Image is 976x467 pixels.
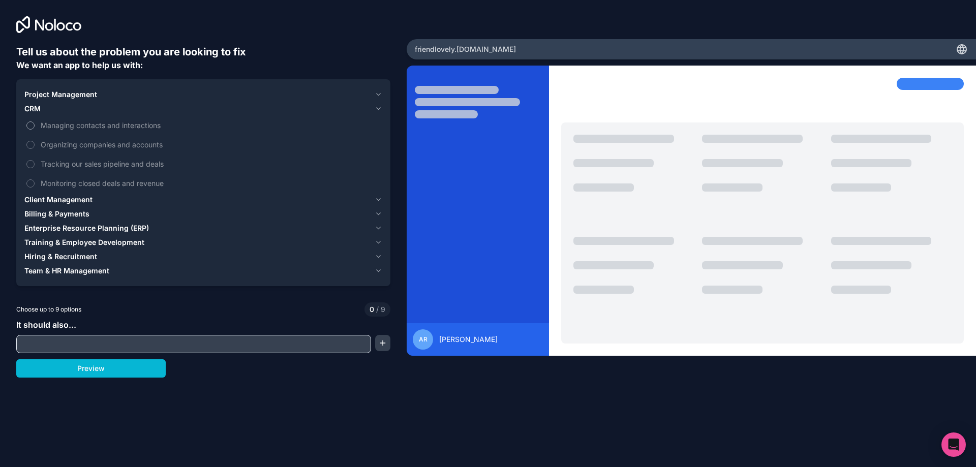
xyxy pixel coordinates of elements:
[24,193,382,207] button: Client Management
[24,87,382,102] button: Project Management
[24,266,109,276] span: Team & HR Management
[419,335,428,344] span: AR
[376,305,379,314] span: /
[24,89,97,100] span: Project Management
[24,116,382,193] div: CRM
[16,45,390,59] h6: Tell us about the problem you are looking to fix
[41,120,380,131] span: Managing contacts and interactions
[41,139,380,150] span: Organizing companies and accounts
[24,207,382,221] button: Billing & Payments
[415,44,516,54] span: friendlovely .[DOMAIN_NAME]
[41,178,380,189] span: Monitoring closed deals and revenue
[24,104,41,114] span: CRM
[16,305,81,314] span: Choose up to 9 options
[16,320,76,330] span: It should also...
[26,121,35,130] button: Managing contacts and interactions
[26,160,35,168] button: Tracking our sales pipeline and deals
[24,264,382,278] button: Team & HR Management
[24,235,382,250] button: Training & Employee Development
[16,359,166,378] button: Preview
[26,179,35,188] button: Monitoring closed deals and revenue
[941,432,966,457] div: Open Intercom Messenger
[24,221,382,235] button: Enterprise Resource Planning (ERP)
[24,237,144,247] span: Training & Employee Development
[24,252,97,262] span: Hiring & Recruitment
[24,223,149,233] span: Enterprise Resource Planning (ERP)
[24,195,93,205] span: Client Management
[41,159,380,169] span: Tracking our sales pipeline and deals
[374,304,385,315] span: 9
[370,304,374,315] span: 0
[24,102,382,116] button: CRM
[24,209,89,219] span: Billing & Payments
[26,141,35,149] button: Organizing companies and accounts
[24,250,382,264] button: Hiring & Recruitment
[439,334,498,345] span: [PERSON_NAME]
[16,60,143,70] span: We want an app to help us with:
